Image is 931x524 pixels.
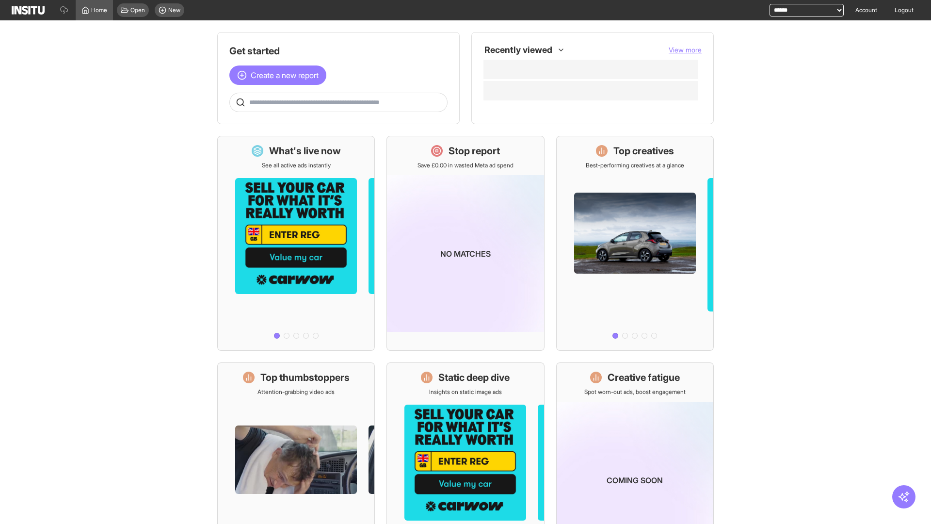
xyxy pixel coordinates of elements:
a: Top creativesBest-performing creatives at a glance [556,136,714,351]
p: Save £0.00 in wasted Meta ad spend [417,162,514,169]
h1: Static deep dive [438,371,510,384]
button: View more [669,45,702,55]
p: Insights on static image ads [429,388,502,396]
p: No matches [440,248,491,260]
span: Home [91,6,107,14]
h1: What's live now [269,144,341,158]
a: What's live nowSee all active ads instantly [217,136,375,351]
h1: Get started [229,44,448,58]
span: Open [130,6,145,14]
img: coming-soon-gradient_kfitwp.png [387,175,544,332]
span: Create a new report [251,69,319,81]
img: Logo [12,6,45,15]
h1: Top thumbstoppers [260,371,350,384]
h1: Stop report [449,144,500,158]
span: View more [669,46,702,54]
h1: Top creatives [613,144,674,158]
span: New [168,6,180,14]
p: Attention-grabbing video ads [257,388,335,396]
a: Stop reportSave £0.00 in wasted Meta ad spendNo matches [386,136,544,351]
p: See all active ads instantly [262,162,331,169]
p: Best-performing creatives at a glance [586,162,684,169]
button: Create a new report [229,65,326,85]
